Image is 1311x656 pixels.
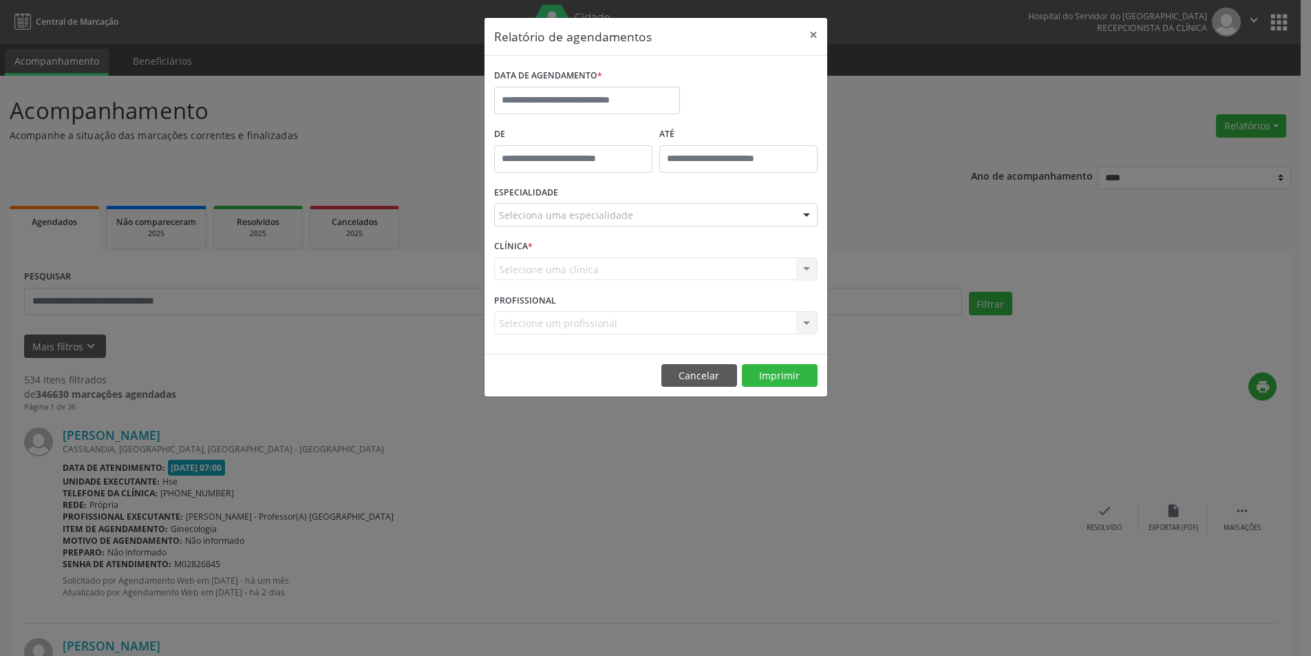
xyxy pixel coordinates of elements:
[494,65,602,87] label: DATA DE AGENDAMENTO
[494,124,652,145] label: De
[800,18,827,52] button: Close
[494,28,652,45] h5: Relatório de agendamentos
[494,236,533,257] label: CLÍNICA
[659,124,818,145] label: ATÉ
[494,290,556,311] label: PROFISSIONAL
[661,364,737,388] button: Cancelar
[742,364,818,388] button: Imprimir
[494,182,558,204] label: ESPECIALIDADE
[499,208,633,222] span: Seleciona uma especialidade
